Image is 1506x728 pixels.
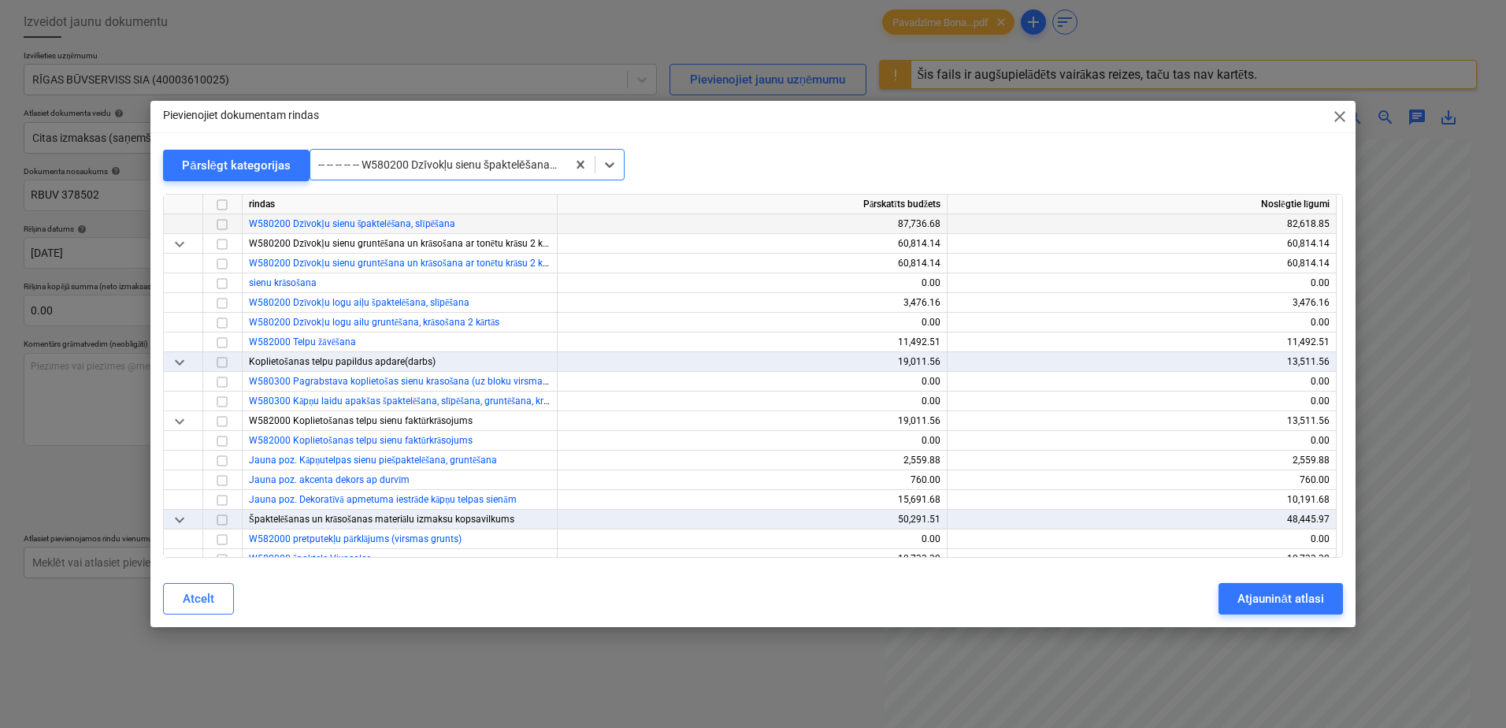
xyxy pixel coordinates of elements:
[564,411,940,431] div: 19,011.56
[954,293,1330,313] div: 3,476.16
[564,273,940,293] div: 0.00
[249,474,410,485] a: Jauna poz. akcenta dekors ap durvīm
[564,214,940,234] div: 87,736.68
[249,435,473,446] a: W582000 Koplietošanas telpu sienu faktūrkrāsojums
[954,431,1330,451] div: 0.00
[954,392,1330,411] div: 0.00
[948,195,1337,214] div: Noslēgtie līgumi
[954,510,1330,529] div: 48,445.97
[564,372,940,392] div: 0.00
[249,396,673,407] a: W580300 Kāpņu laidu apakšas špaktelēšana, slīpēšana, gruntēšana, krāsošana 2 kārtās no sastatnēm
[954,273,1330,293] div: 0.00
[1427,652,1506,728] iframe: Chat Widget
[954,529,1330,549] div: 0.00
[182,155,291,176] div: Pārslēgt kategorijas
[170,412,189,431] span: keyboard_arrow_down
[1219,583,1342,615] button: Atjaunināt atlasi
[249,356,436,367] span: Koplietošanas telpu papildus apdare(darbs)
[564,332,940,352] div: 11,492.51
[1237,589,1323,609] div: Atjaunināt atlasi
[564,234,940,254] div: 60,814.14
[558,195,948,214] div: Pārskatīts budžets
[170,235,189,254] span: keyboard_arrow_down
[249,238,816,249] span: W580200 Dzīvokļu sienu gruntēšana un krāsošana ar tonētu krāsu 2 kārtās (t.sk grīdlistu un durvju...
[564,549,940,569] div: 10,733.32
[249,258,816,269] a: W580200 Dzīvokļu sienu gruntēšana un krāsošana ar tonētu krāsu 2 kārtās ([DOMAIN_NAME] grīdlistu ...
[249,494,517,505] a: Jauna poz. Dekoratīvā apmetuma iestrāde kāpņu telpas sienām
[954,332,1330,352] div: 11,492.51
[163,107,319,124] p: Pievienojiet dokumentam rindas
[954,490,1330,510] div: 10,191.68
[954,234,1330,254] div: 60,814.14
[249,218,455,229] a: W580200 Dzīvokļu sienu špaktelēšana, slīpēšana
[954,451,1330,470] div: 2,559.88
[564,510,940,529] div: 50,291.51
[183,589,214,609] div: Atcelt
[954,411,1330,431] div: 13,511.56
[163,583,234,615] button: Atcelt
[954,214,1330,234] div: 82,618.85
[954,313,1330,332] div: 0.00
[243,195,558,214] div: rindas
[1330,107,1349,126] span: close
[564,392,940,411] div: 0.00
[564,352,940,372] div: 19,011.56
[564,490,940,510] div: 15,691.68
[564,470,940,490] div: 760.00
[954,254,1330,273] div: 60,814.14
[564,431,940,451] div: 0.00
[163,150,310,181] button: Pārslēgt kategorijas
[170,511,189,529] span: keyboard_arrow_down
[954,372,1330,392] div: 0.00
[954,549,1330,569] div: 10,733.32
[564,529,940,549] div: 0.00
[249,415,473,426] span: W582000 Koplietošanas telpu sienu faktūrkrāsojums
[249,336,356,347] a: W582000 Telpu žāvēšana
[564,451,940,470] div: 2,559.88
[249,514,514,525] span: Špaktelēšanas un krāsošanas materiālu izmaksu kopsavilkums
[249,533,462,544] a: W582000 pretputekļu pārklājums (virsmas grunts)
[249,317,499,328] a: W580200 Dzīvokļu logu ailu gruntēšana, krāsošana 2 kārtās
[249,553,370,564] a: W582000 špaktele Vivacolor
[564,254,940,273] div: 60,814.14
[954,470,1330,490] div: 760.00
[249,277,317,288] a: sienu krāsošana
[170,353,189,372] span: keyboard_arrow_down
[249,297,469,308] a: W580200 Dzīvokļu logu aiļu špaktelēšana, slīpēšana
[249,258,816,269] span: W580200 Dzīvokļu sienu gruntēšana un krāsošana ar tonētu krāsu 2 kārtās (t.sk grīdlistu un durvju...
[564,293,940,313] div: 3,476.16
[249,455,497,466] a: Jauna poz. Kāpņutelpas sienu piešpaktelēšana, gruntēšana
[954,352,1330,372] div: 13,511.56
[249,376,551,387] a: W580300 Pagrabstava koplietošas sienu krasošana (uz bloku virsmas)
[564,313,940,332] div: 0.00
